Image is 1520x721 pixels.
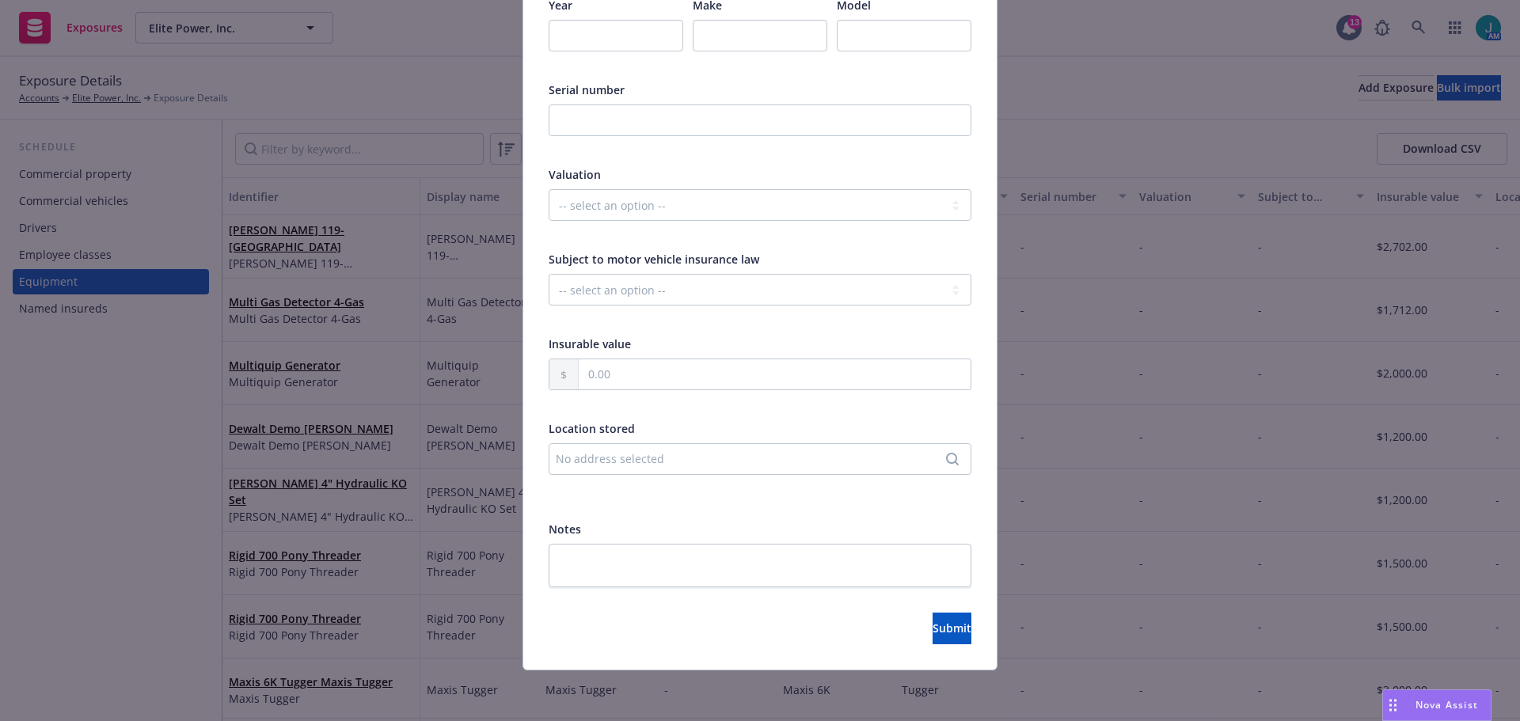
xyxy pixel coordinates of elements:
span: Insurable value [549,336,631,351]
span: Submit [933,620,971,636]
span: Valuation [549,167,601,182]
span: Subject to motor vehicle insurance law [549,252,759,267]
span: Serial number [549,82,625,97]
svg: Search [946,453,959,465]
button: Nova Assist [1382,689,1491,721]
button: Submit [933,613,971,644]
div: No address selected [556,450,948,467]
span: Nova Assist [1415,698,1478,712]
span: Notes [549,522,581,537]
button: No address selected [549,443,971,475]
div: Drag to move [1383,690,1403,720]
input: 0.00 [579,359,971,389]
span: Location stored [549,421,635,436]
